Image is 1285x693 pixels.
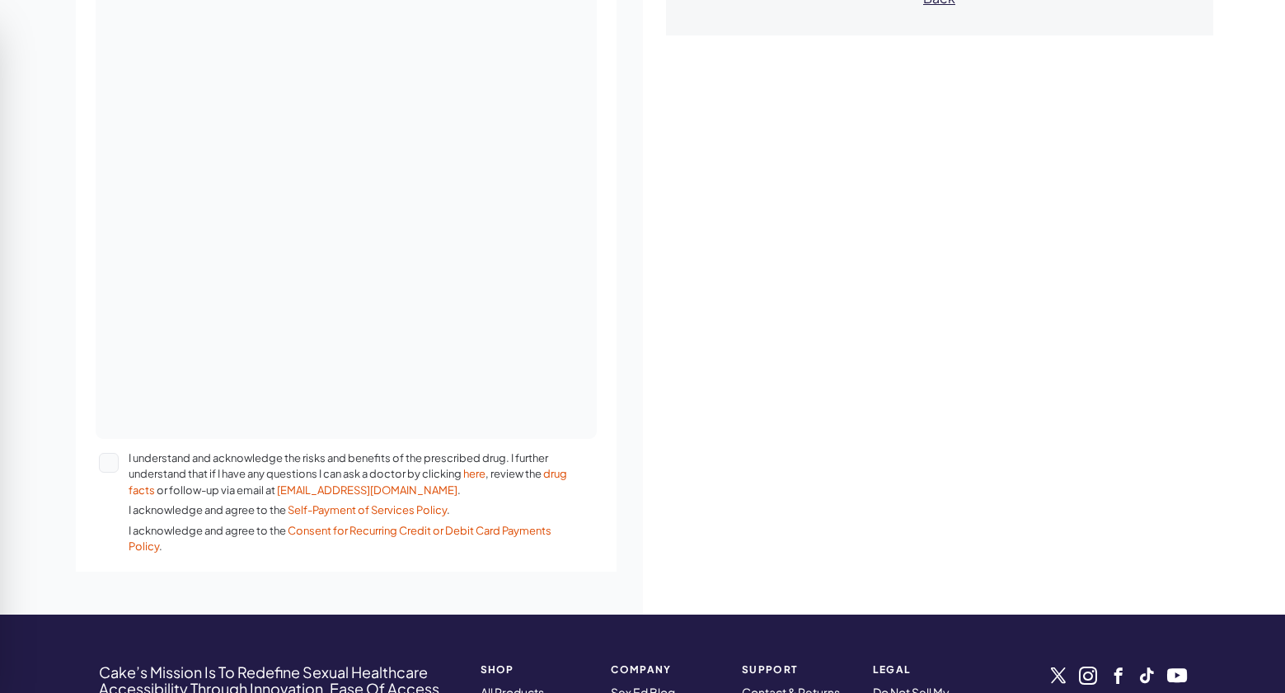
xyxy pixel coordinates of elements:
[129,524,551,554] a: Consent for Recurring Credit or Debit Card Payments Policy
[481,664,592,675] strong: SHOP
[277,483,457,497] a: [EMAIL_ADDRESS][DOMAIN_NAME]
[129,450,570,499] span: I understand and acknowledge the risks and benefits of the prescribed drug. I further understand ...
[742,664,853,675] strong: Support
[129,523,570,555] span: I acknowledge and agree to the .
[288,503,447,516] a: Self-Payment of Services Policy
[129,467,567,497] a: drug facts
[463,467,485,480] a: here
[873,664,984,675] strong: Legal
[129,502,570,519] span: I acknowledge and agree to the .
[611,664,722,675] strong: COMPANY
